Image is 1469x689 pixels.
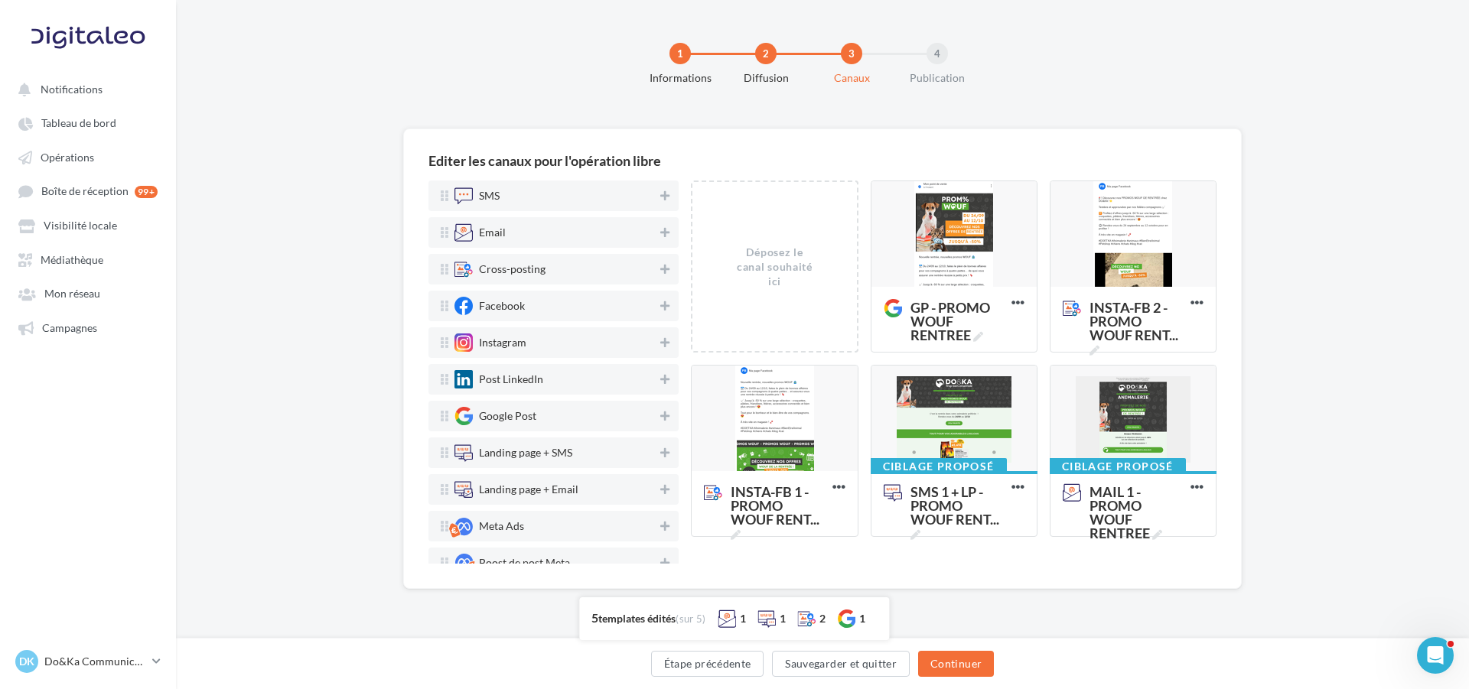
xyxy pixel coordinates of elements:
div: 1 [669,43,691,64]
a: Mon réseau [9,279,167,307]
span: SMS 1 + LP - PROMO WOUF RENT [910,485,1005,540]
div: 1 [740,611,746,626]
div: Email [479,227,506,238]
div: Cross-posting [479,264,546,275]
span: GP - PROMO WOUF RENTREE [884,301,1011,317]
div: Informations [631,70,729,86]
div: 2 [819,611,826,626]
span: 5 [591,610,598,625]
span: INSTA-FB 2 - PROMO WOUF RENTREE [1063,301,1191,317]
div: 2 [755,43,777,64]
div: Google Post [479,411,536,421]
div: 1 [780,611,786,626]
a: Campagnes [9,314,167,341]
div: Post LinkedIn [479,374,543,385]
div: Canaux [803,70,901,86]
span: Notifications [41,83,103,96]
span: templates édités [598,612,676,625]
span: Médiathèque [41,253,103,266]
div: Landing page + Email [479,484,578,495]
span: INSTA-FB 1 - PROMO WOUF RENTREE [704,485,832,502]
a: Opérations [9,143,167,171]
span: INSTA-FB 1 - PROMO WOUF RENT [731,485,826,540]
div: Ciblage proposé [1050,458,1186,473]
iframe: Intercom live chat [1417,637,1454,674]
div: 4 [927,43,948,64]
div: Ciblage proposé [871,458,1007,473]
div: Facebook [479,301,525,311]
div: Landing page + SMS [479,447,572,458]
span: Campagnes [42,321,97,334]
div: Boost de post Meta [479,557,570,568]
button: Étape précédente [651,651,764,677]
span: MAIL 1 - PROMO WOUF RENTREE [1090,485,1184,540]
div: Instagram [479,337,526,348]
button: Continuer [918,651,994,677]
div: Editer les canaux pour l'opération libre [428,154,661,167]
div: 3 [841,43,862,64]
span: Boîte de réception [41,185,129,198]
button: Notifications [9,75,161,102]
div: SMS [479,190,500,201]
span: INSTA-FB 2 - PROMO WOUF RENT [1090,301,1184,356]
div: Déposez le canal souhaité ici [734,245,816,289]
button: Sauvegarder et quitter [772,651,910,677]
a: Médiathèque [9,245,167,273]
a: Visibilité locale [9,211,167,239]
div: Meta Ads [479,521,524,531]
span: Mon réseau [44,288,100,301]
p: Do&Ka Communication [44,654,146,669]
span: MAIL 1 - PROMO WOUF RENTREE [1063,485,1191,502]
a: Boîte de réception 99+ [9,177,167,205]
span: SMS 1 + LP - PROMO WOUF RENTREE [884,485,1011,502]
span: Opérations [41,151,94,164]
div: Publication [888,70,986,86]
span: (sur 5) [676,613,705,625]
a: Tableau de bord [9,109,167,136]
a: DK Do&Ka Communication [12,647,164,676]
div: Diffusion [717,70,815,86]
span: Tableau de bord [41,117,116,130]
span: Visibilité locale [44,219,117,232]
span: GP - PROMO WOUF RENTREE [910,301,1005,342]
div: 1 [859,611,865,626]
span: DK [19,654,34,669]
div: 99+ [135,186,158,198]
